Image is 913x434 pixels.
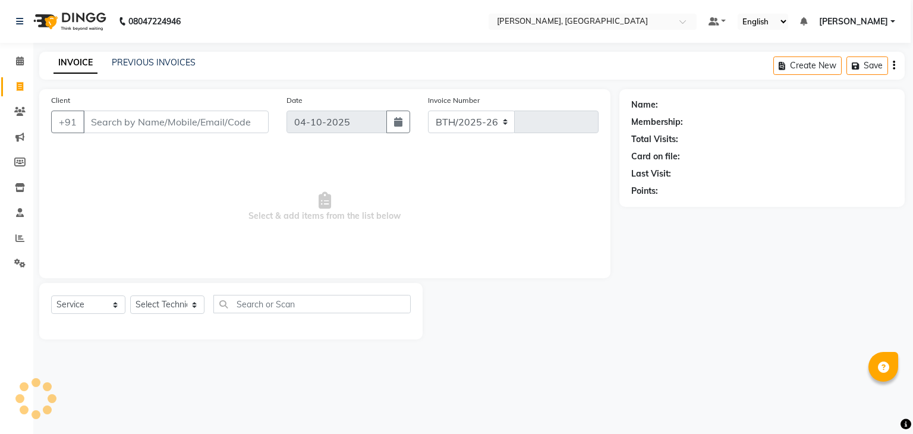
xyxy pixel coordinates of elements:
div: Name: [631,99,658,111]
b: 08047224946 [128,5,181,38]
span: Select & add items from the list below [51,147,599,266]
button: Create New [773,56,842,75]
label: Date [287,95,303,106]
label: Client [51,95,70,106]
span: [PERSON_NAME] [819,15,888,28]
input: Search by Name/Mobile/Email/Code [83,111,269,133]
div: Points: [631,185,658,197]
button: Save [846,56,888,75]
div: Last Visit: [631,168,671,180]
input: Search or Scan [213,295,411,313]
div: Card on file: [631,150,680,163]
a: PREVIOUS INVOICES [112,57,196,68]
button: +91 [51,111,84,133]
a: INVOICE [53,52,97,74]
div: Membership: [631,116,683,128]
img: logo [28,5,109,38]
div: Total Visits: [631,133,678,146]
label: Invoice Number [428,95,480,106]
